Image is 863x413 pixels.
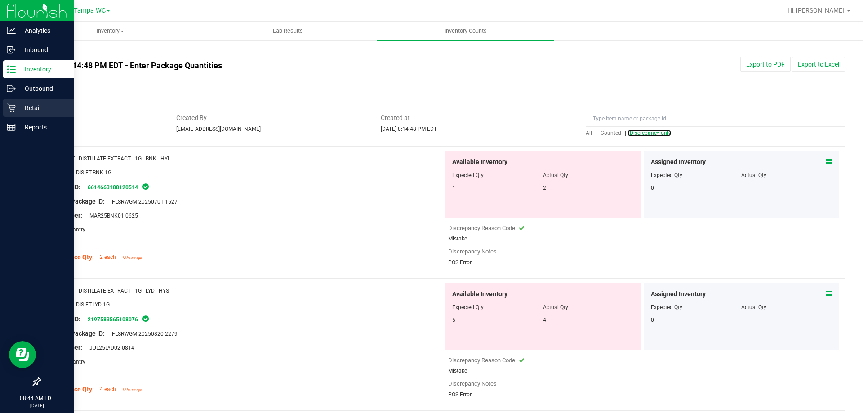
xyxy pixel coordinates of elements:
span: 2 each [100,254,116,260]
div: Actual Qty [741,303,832,311]
span: JUL25LYD02-0814 [85,345,134,351]
span: CON-DIS-FT-BNK-1G [63,169,111,176]
inline-svg: Retail [7,103,16,112]
span: -- [76,373,84,379]
span: In Sync [142,314,150,323]
inline-svg: Reports [7,123,16,132]
span: In Sync [142,182,150,191]
span: Original Package ID: [47,198,105,205]
span: Assigned Inventory [651,157,706,167]
span: FT - DISTILLATE EXTRACT - 1G - BNK - HYI [68,155,169,162]
a: All [586,130,596,136]
span: | [625,130,626,136]
p: Inventory [16,64,70,75]
span: Pantry [65,226,85,233]
a: Inventory Counts [377,22,554,40]
button: Export to PDF [740,57,791,72]
span: Assigned Inventory [651,289,706,299]
span: | [596,130,597,136]
span: 12 hours ago [122,388,142,392]
span: Expected Qty [452,172,484,178]
p: Inbound [16,44,70,55]
span: POS Error [448,259,472,266]
span: Expected Qty [452,304,484,311]
span: Discrepancy only [630,130,671,136]
div: Discrepancy Notes [448,379,841,388]
inline-svg: Inbound [7,45,16,54]
span: 12 hours ago [122,256,142,260]
span: 2 [543,185,546,191]
span: Mistake [448,368,467,374]
span: Created By [176,113,368,123]
span: MAR25BNK01-0625 [85,213,138,219]
span: 1 [452,185,455,191]
inline-svg: Outbound [7,84,16,93]
input: Type item name or package id [586,111,845,127]
span: 4 each [100,386,116,392]
span: Inventory [22,27,199,35]
a: Counted [598,130,625,136]
p: Outbound [16,83,70,94]
span: Counted [601,130,621,136]
div: 0 [651,184,742,192]
p: [DATE] [4,402,70,409]
div: Discrepancy Notes [448,247,841,256]
div: Expected Qty [651,303,742,311]
span: 4 [543,317,546,323]
span: Discrepancy Reason Code [448,357,515,364]
a: Inventory [22,22,199,40]
h4: [DATE] 8:14:48 PM EDT - Enter Package Quantities [40,61,504,70]
span: Available Inventory [452,157,507,167]
span: Tampa WC [74,7,106,14]
a: 6614663188120514 [88,184,138,191]
div: 0 [651,316,742,324]
span: Status [40,113,163,123]
span: -- [76,240,84,247]
inline-svg: Inventory [7,65,16,74]
span: Actual Qty [543,172,568,178]
p: 08:44 AM EDT [4,394,70,402]
span: FLSRWGM-20250820-2279 [107,331,178,337]
span: Available Inventory [452,289,507,299]
span: CON-DIS-FT-LYD-1G [63,302,110,308]
span: FT - DISTILLATE EXTRACT - 1G - LYD - HYS [68,288,169,294]
span: FLSRWGM-20250701-1527 [107,199,178,205]
inline-svg: Analytics [7,26,16,35]
span: Discrepancy Reason Code [448,225,515,231]
div: Expected Qty [651,171,742,179]
span: [DATE] 8:14:48 PM EDT [381,126,437,132]
button: Export to Excel [792,57,845,72]
span: Hi, [PERSON_NAME]! [787,7,846,14]
p: Reports [16,122,70,133]
span: Actual Qty [543,304,568,311]
span: Inventory Counts [432,27,499,35]
span: All [586,130,592,136]
a: Discrepancy only [627,130,671,136]
span: Original Package ID: [47,330,105,337]
a: Lab Results [199,22,377,40]
span: [EMAIL_ADDRESS][DOMAIN_NAME] [176,126,261,132]
p: Retail [16,102,70,113]
span: Lab Results [261,27,315,35]
span: Created at [381,113,572,123]
iframe: Resource center [9,341,36,368]
span: Pantry [65,359,85,365]
span: 5 [452,317,455,323]
p: Analytics [16,25,70,36]
div: Actual Qty [741,171,832,179]
a: 2197583565108076 [88,316,138,323]
span: Mistake [448,235,467,242]
span: POS Error [448,391,472,398]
